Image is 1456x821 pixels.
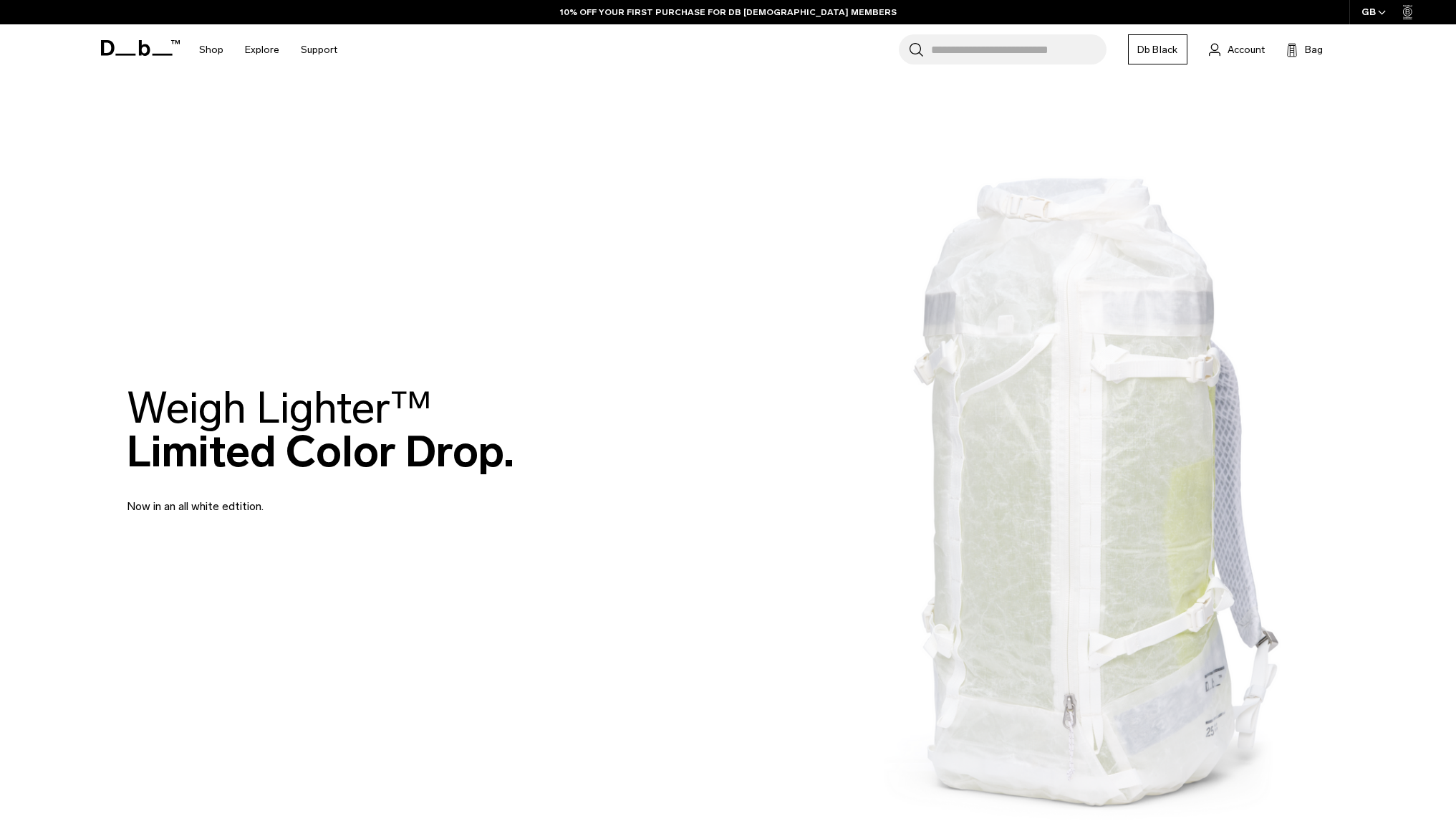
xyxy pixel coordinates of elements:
a: 10% OFF YOUR FIRST PURCHASE FOR DB [DEMOGRAPHIC_DATA] MEMBERS [560,6,897,19]
a: Account [1209,41,1265,58]
span: Bag [1305,42,1323,57]
button: Bag [1286,41,1323,58]
span: Account [1228,42,1265,57]
a: Explore [245,24,279,75]
span: Weigh Lighter™ [127,382,432,434]
nav: Main Navigation [188,24,348,75]
p: Now in an all white edtition. [127,481,471,515]
a: Db Black [1128,34,1187,64]
a: Shop [199,24,223,75]
a: Support [301,24,337,75]
h2: Limited Color Drop. [127,386,514,474]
